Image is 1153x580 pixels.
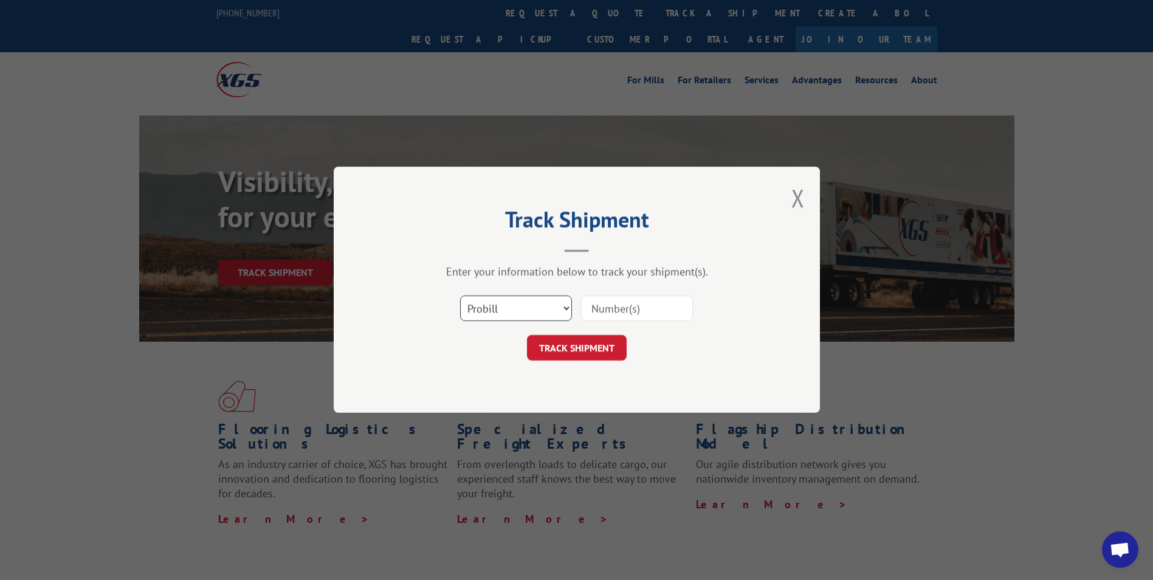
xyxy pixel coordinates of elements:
button: TRACK SHIPMENT [527,336,627,361]
input: Number(s) [581,296,693,322]
h2: Track Shipment [394,211,759,234]
div: Enter your information below to track your shipment(s). [394,265,759,279]
div: Open chat [1102,531,1138,568]
button: Close modal [791,182,805,214]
